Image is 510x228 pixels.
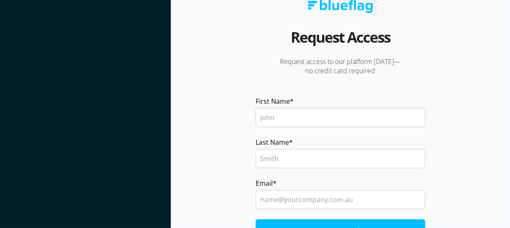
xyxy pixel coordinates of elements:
[256,108,425,127] input: John
[256,149,425,168] input: Smith
[256,96,290,106] span: First Name
[291,26,390,57] h2: Request Access
[256,137,289,147] span: Last Name
[256,57,425,75] p: Request access to our platform [DATE]—no credit card required
[256,178,273,188] span: Email
[256,190,425,209] input: name@yourcompany.com.au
